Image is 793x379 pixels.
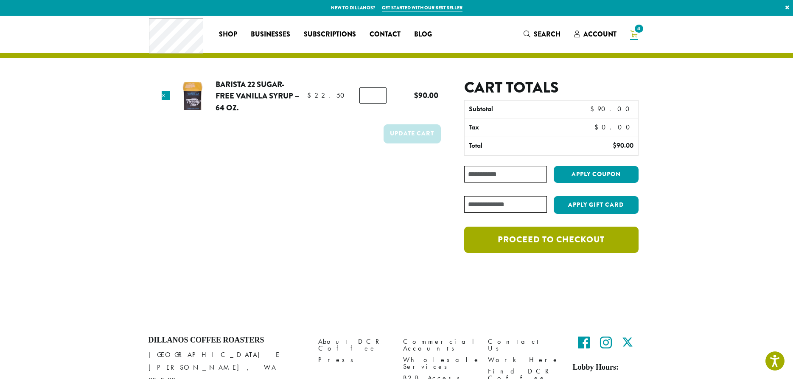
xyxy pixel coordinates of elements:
button: Apply Gift Card [554,196,639,214]
a: Proceed to checkout [464,227,638,253]
a: Work Here [488,354,560,365]
th: Subtotal [465,101,569,118]
span: $ [307,91,314,100]
a: Remove this item [162,91,170,100]
span: $ [613,141,616,150]
span: $ [590,104,597,113]
button: Update cart [384,124,441,143]
a: Press [318,354,390,365]
h2: Cart totals [464,79,638,97]
a: Search [517,27,567,41]
input: Product quantity [359,87,387,104]
img: Barista 22 Sugar-Free Vanilla Syrup - 64 oz. [179,82,207,110]
a: Shop [212,28,244,41]
h4: Dillanos Coffee Roasters [149,336,305,345]
bdi: 0.00 [594,123,634,132]
a: Contact Us [488,336,560,354]
span: $ [594,123,602,132]
bdi: 90.00 [613,141,633,150]
span: 4 [633,23,644,34]
span: Subscriptions [304,29,356,40]
span: $ [414,90,418,101]
span: Contact [370,29,401,40]
span: Search [534,29,560,39]
h5: Lobby Hours: [573,363,645,372]
a: Commercial Accounts [403,336,475,354]
a: Wholesale Services [403,354,475,372]
bdi: 22.50 [307,91,348,100]
a: About DCR Coffee [318,336,390,354]
a: Get started with our best seller [382,4,462,11]
bdi: 90.00 [414,90,438,101]
a: Barista 22 Sugar-Free Vanilla Syrup – 64 oz. [216,79,299,113]
th: Tax [465,119,587,137]
bdi: 90.00 [590,104,633,113]
span: Shop [219,29,237,40]
button: Apply coupon [554,166,639,183]
span: Businesses [251,29,290,40]
th: Total [465,137,569,155]
span: Account [583,29,616,39]
span: Blog [414,29,432,40]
